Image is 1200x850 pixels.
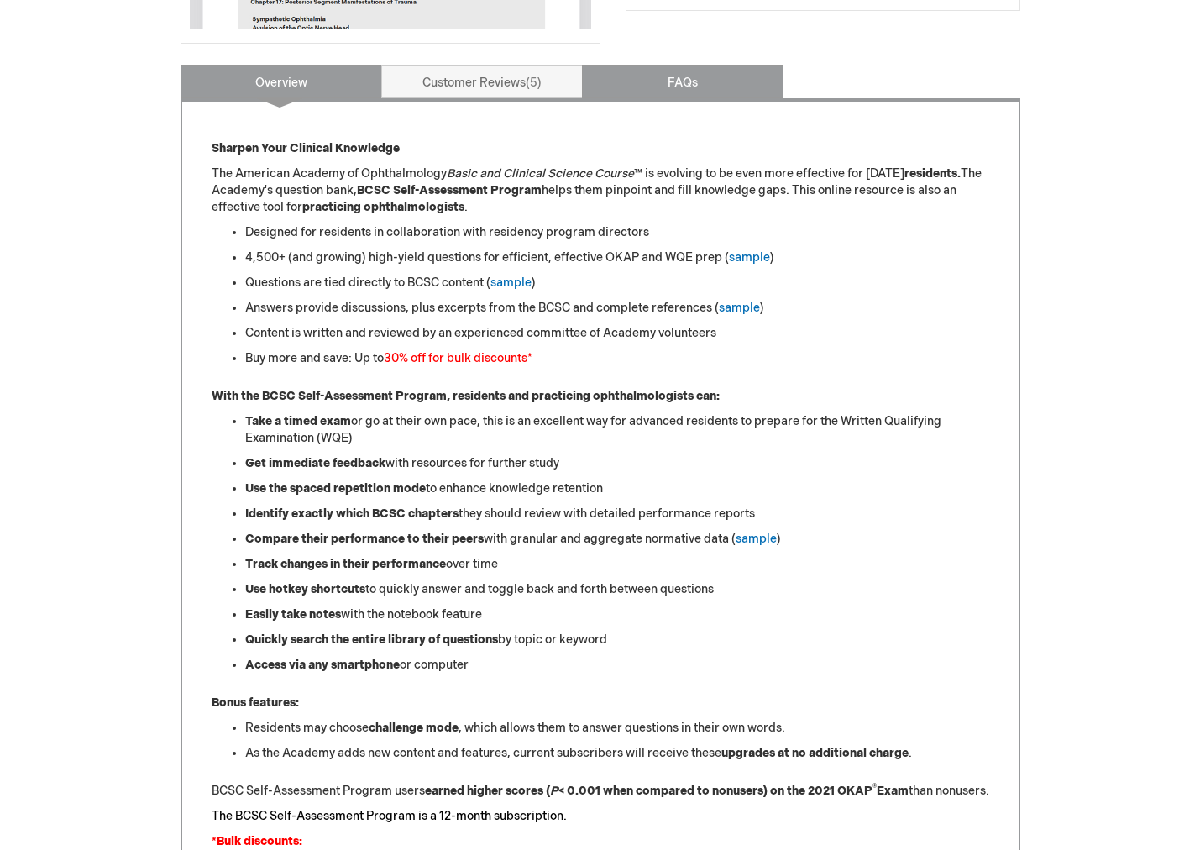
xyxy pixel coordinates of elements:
[212,809,567,823] font: The BCSC Self-Assessment Program is a 12-month subscription.
[526,76,542,90] span: 5
[245,224,989,241] li: Designed for residents in collaboration with residency program directors
[245,581,989,598] li: to quickly answer and toggle back and forth between questions
[357,183,542,197] strong: BCSC Self-Assessment Program
[425,784,909,798] strong: earned higher scores ( < 0.001 when compared to nonusers) on the 2021 OKAP Exam
[245,481,426,496] strong: Use the spaced repetition mode
[729,250,770,265] a: sample
[302,200,464,214] strong: practicing ophthalmologists
[245,532,484,546] strong: Compare their performance to their peers
[212,165,989,216] p: The American Academy of Ophthalmology ™ is evolving to be even more effective for [DATE] The Acad...
[245,582,365,596] strong: Use hotkey shortcuts
[369,721,459,735] strong: challenge mode
[245,531,989,548] li: with granular and aggregate normative data ( )
[384,351,527,365] font: 30% off for bulk discounts
[490,275,532,290] a: sample
[212,141,400,155] strong: Sharpen Your Clinical Knowledge
[245,249,989,266] li: 4,500+ (and growing) high-yield questions for efficient, effective OKAP and WQE prep ( )
[721,746,909,760] strong: upgrades at no additional charge
[904,166,961,181] strong: residents.
[245,632,989,648] li: by topic or keyword
[550,784,558,798] em: P
[181,65,382,98] a: Overview
[245,658,400,672] strong: Access via any smartphone
[245,325,989,342] li: Content is written and reviewed by an experienced committee of Academy volunteers
[245,606,989,623] li: with the notebook feature
[212,389,720,403] strong: With the BCSC Self-Assessment Program, residents and practicing ophthalmologists can:
[245,455,989,472] li: with resources for further study
[245,745,989,762] li: As the Academy adds new content and features, current subscribers will receive these .
[719,301,760,315] a: sample
[582,65,783,98] a: FAQs
[245,506,989,522] li: they should review with detailed performance reports
[245,456,385,470] strong: Get immediate feedback
[736,532,777,546] a: sample
[212,695,299,710] strong: Bonus features:
[245,607,341,622] strong: Easily take notes
[381,65,583,98] a: Customer Reviews5
[245,556,989,573] li: over time
[212,783,989,800] p: BCSC Self-Assessment Program users than nonusers.
[212,834,302,848] font: *Bulk discounts:
[447,166,634,181] em: Basic and Clinical Science Course
[872,783,877,793] sup: ®
[245,632,498,647] strong: Quickly search the entire library of questions
[245,350,989,367] li: Buy more and save: Up to
[245,275,989,291] li: Questions are tied directly to BCSC content ( )
[245,657,989,674] li: or computer
[245,720,989,737] li: Residents may choose , which allows them to answer questions in their own words.
[245,480,989,497] li: to enhance knowledge retention
[245,413,989,447] li: or go at their own pace, this is an excellent way for advanced residents to prepare for the Writt...
[245,557,446,571] strong: Track changes in their performance
[245,414,351,428] strong: Take a timed exam
[245,300,989,317] li: Answers provide discussions, plus excerpts from the BCSC and complete references ( )
[245,506,459,521] strong: Identify exactly which BCSC chapters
